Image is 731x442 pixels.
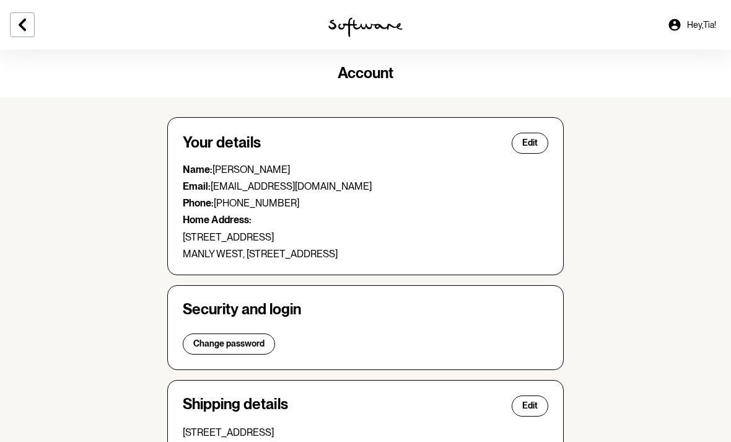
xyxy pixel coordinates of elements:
a: Hey,Tia! [660,10,724,40]
span: Account [338,64,393,82]
button: Edit [512,133,548,154]
span: Edit [522,400,538,411]
span: Change password [193,338,265,349]
p: [PHONE_NUMBER] [183,197,548,209]
button: Change password [183,334,275,355]
span: Edit [522,138,538,148]
strong: Email: [183,180,211,192]
button: Edit [512,396,548,417]
h4: Your details [183,134,261,152]
h4: Shipping details [183,396,288,417]
img: software logo [328,17,403,37]
strong: Phone: [183,197,214,209]
p: [STREET_ADDRESS] [183,427,548,438]
strong: Name: [183,164,212,175]
p: [EMAIL_ADDRESS][DOMAIN_NAME] [183,180,548,192]
p: [STREET_ADDRESS] [183,231,548,243]
h4: Security and login [183,301,548,319]
p: [PERSON_NAME] [183,164,548,175]
span: Hey, Tia ! [687,20,716,30]
p: MANLY WEST, [STREET_ADDRESS] [183,248,548,260]
strong: Home Address: [183,214,252,226]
